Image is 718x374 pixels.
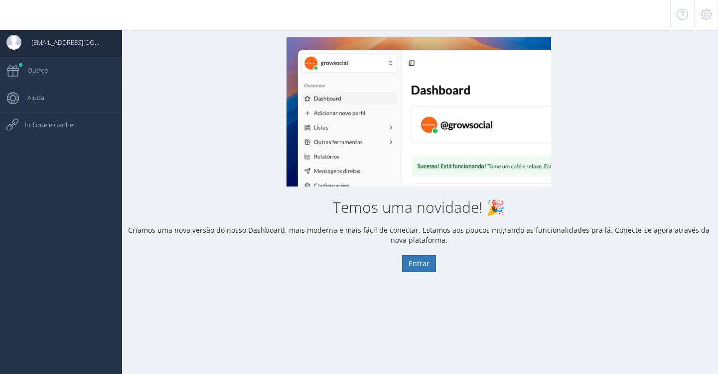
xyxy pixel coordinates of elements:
[120,199,718,215] h2: Temos uma novidade! 🎉
[287,37,551,187] img: New Dashboard
[17,58,48,83] span: Outros
[641,344,708,369] iframe: Opens a widget where you can find more information
[6,35,21,50] img: User Image
[402,255,436,272] button: Entrar
[120,225,718,245] p: Criamos uma nova versão do nosso Dashboard, mais moderna e mais fácil de conectar. Estamos aos po...
[17,85,44,110] span: Ajuda
[15,112,73,137] span: Indique e Ganhe
[21,30,104,55] span: [EMAIL_ADDRESS][DOMAIN_NAME]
